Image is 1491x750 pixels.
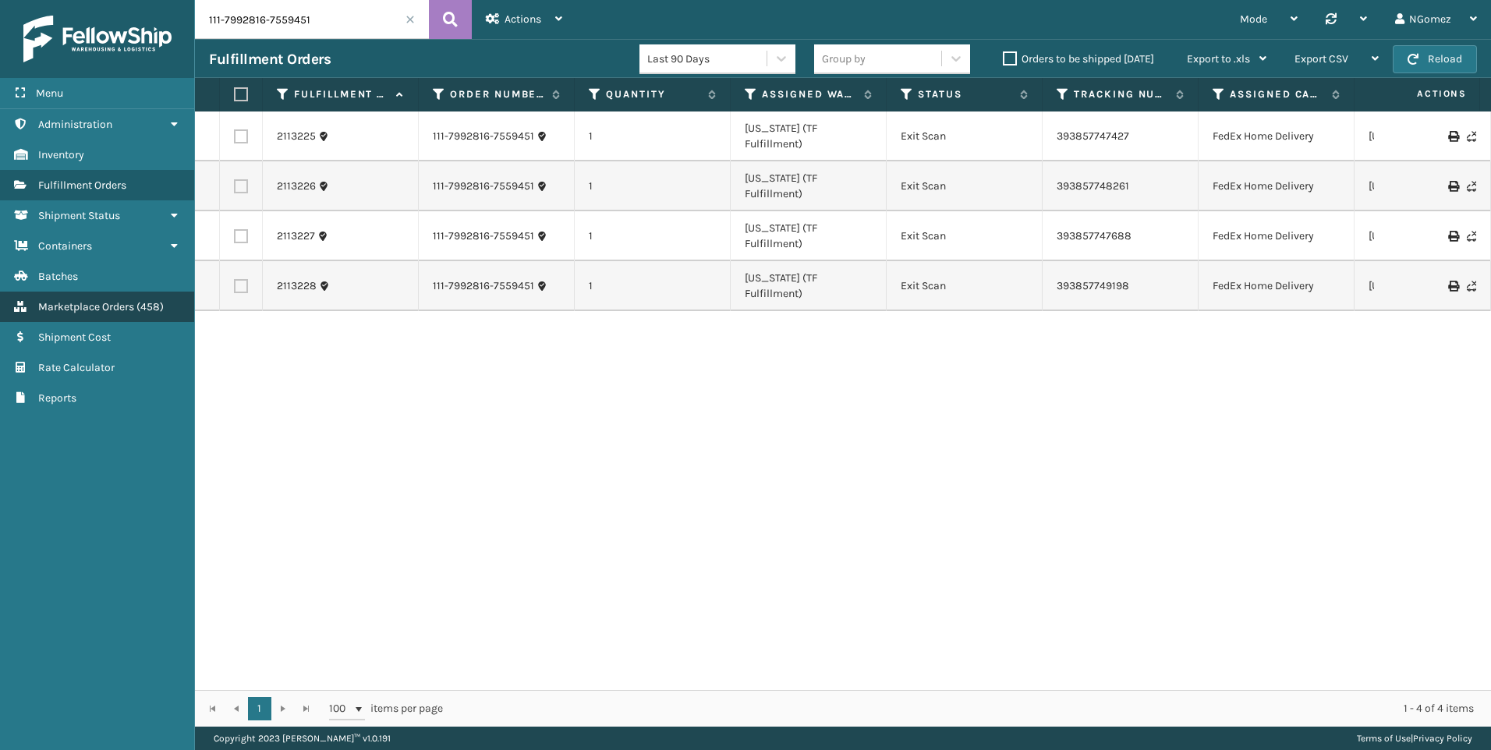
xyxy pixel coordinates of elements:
[1357,727,1472,750] div: |
[433,129,534,144] a: 111-7992816-7559451
[450,87,544,101] label: Order Number
[38,179,126,192] span: Fulfillment Orders
[887,111,1043,161] td: Exit Scan
[1393,45,1477,73] button: Reload
[575,161,731,211] td: 1
[38,118,112,131] span: Administration
[505,12,541,26] span: Actions
[1357,733,1411,744] a: Terms of Use
[36,87,63,100] span: Menu
[1057,229,1132,242] a: 393857747688
[1057,129,1129,143] a: 393857747427
[731,161,887,211] td: [US_STATE] (TF Fulfillment)
[731,211,887,261] td: [US_STATE] (TF Fulfillment)
[1074,87,1168,101] label: Tracking Number
[1187,52,1250,65] span: Export to .xls
[433,179,534,194] a: 111-7992816-7559451
[887,161,1043,211] td: Exit Scan
[1467,231,1476,242] i: Never Shipped
[1057,179,1129,193] a: 393857748261
[1294,52,1348,65] span: Export CSV
[214,727,391,750] p: Copyright 2023 [PERSON_NAME]™ v 1.0.191
[209,50,331,69] h3: Fulfillment Orders
[38,391,76,405] span: Reports
[1230,87,1324,101] label: Assigned Carrier Service
[1240,12,1267,26] span: Mode
[1199,161,1355,211] td: FedEx Home Delivery
[38,209,120,222] span: Shipment Status
[606,87,700,101] label: Quantity
[1199,261,1355,311] td: FedEx Home Delivery
[23,16,172,62] img: logo
[1448,131,1457,142] i: Print Label
[1199,111,1355,161] td: FedEx Home Delivery
[762,87,856,101] label: Assigned Warehouse
[1467,281,1476,292] i: Never Shipped
[277,228,315,244] a: 2113227
[1448,231,1457,242] i: Print Label
[1368,81,1476,107] span: Actions
[38,270,78,283] span: Batches
[136,300,164,313] span: ( 458 )
[465,701,1474,716] div: 1 - 4 of 4 items
[887,261,1043,311] td: Exit Scan
[1467,181,1476,192] i: Never Shipped
[731,111,887,161] td: [US_STATE] (TF Fulfillment)
[38,239,92,253] span: Containers
[248,697,271,720] a: 1
[277,179,316,194] a: 2113226
[1448,281,1457,292] i: Print Label
[38,148,84,161] span: Inventory
[1003,52,1154,65] label: Orders to be shipped [DATE]
[329,701,352,716] span: 100
[329,697,443,720] span: items per page
[1448,181,1457,192] i: Print Label
[38,331,111,344] span: Shipment Cost
[1057,279,1129,292] a: 393857749198
[1467,131,1476,142] i: Never Shipped
[433,228,534,244] a: 111-7992816-7559451
[277,278,317,294] a: 2113228
[731,261,887,311] td: [US_STATE] (TF Fulfillment)
[887,211,1043,261] td: Exit Scan
[433,278,534,294] a: 111-7992816-7559451
[277,129,316,144] a: 2113225
[822,51,866,67] div: Group by
[38,361,115,374] span: Rate Calculator
[575,211,731,261] td: 1
[1199,211,1355,261] td: FedEx Home Delivery
[918,87,1012,101] label: Status
[1413,733,1472,744] a: Privacy Policy
[575,111,731,161] td: 1
[38,300,134,313] span: Marketplace Orders
[294,87,388,101] label: Fulfillment Order Id
[647,51,768,67] div: Last 90 Days
[575,261,731,311] td: 1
